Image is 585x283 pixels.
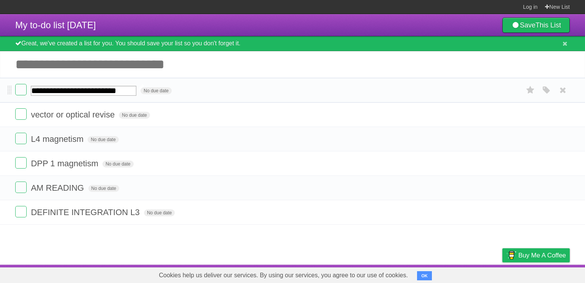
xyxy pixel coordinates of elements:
img: Buy me a coffee [506,249,516,262]
span: DPP 1 magnetism [31,159,100,168]
a: Developers [426,267,457,281]
b: This List [535,21,561,29]
button: OK [417,271,432,280]
a: About [401,267,417,281]
span: No due date [141,87,171,94]
label: Done [15,84,27,95]
a: SaveThis List [502,18,570,33]
a: Privacy [492,267,512,281]
span: No due date [119,112,150,119]
a: Suggest a feature [522,267,570,281]
span: AM READING [31,183,86,193]
span: L4 magnetism [31,134,85,144]
a: Buy me a coffee [502,248,570,262]
span: My to-do list [DATE] [15,20,96,30]
span: No due date [88,136,118,143]
span: No due date [102,161,133,167]
span: No due date [88,185,119,192]
span: vector or optical revise [31,110,117,119]
span: Cookies help us deliver our services. By using our services, you agree to our use of cookies. [151,268,416,283]
a: Terms [467,267,483,281]
span: No due date [144,209,175,216]
label: Done [15,206,27,217]
label: Done [15,108,27,120]
label: Star task [523,84,538,96]
label: Done [15,133,27,144]
span: Buy me a coffee [518,249,566,262]
label: Done [15,182,27,193]
span: DEFINITE INTEGRATION L3 [31,207,142,217]
label: Done [15,157,27,169]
